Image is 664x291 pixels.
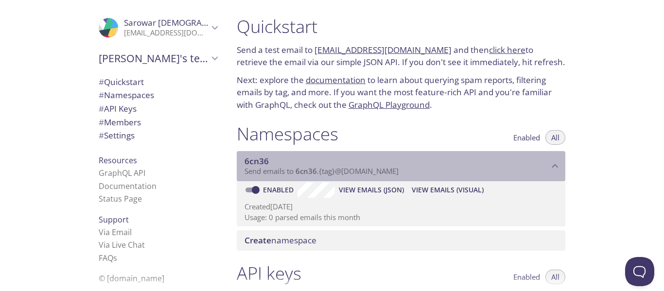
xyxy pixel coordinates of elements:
[91,102,225,116] div: API Keys
[91,75,225,89] div: Quickstart
[99,168,145,178] a: GraphQL API
[99,227,132,238] a: Via Email
[237,230,565,251] div: Create namespace
[99,89,104,101] span: #
[99,181,157,191] a: Documentation
[237,74,565,111] p: Next: explore the to learn about querying spam reports, filtering emails by tag, and more. If you...
[507,130,546,145] button: Enabled
[99,155,137,166] span: Resources
[99,240,145,250] a: Via Live Chat
[124,17,248,28] span: Sarowar [DEMOGRAPHIC_DATA]
[306,74,366,86] a: documentation
[91,12,225,44] div: Sarowar Islam
[99,130,104,141] span: #
[545,270,565,284] button: All
[124,28,209,38] p: [EMAIL_ADDRESS][DOMAIN_NAME]
[245,202,558,212] p: Created [DATE]
[113,253,117,263] span: s
[412,184,484,196] span: View Emails (Visual)
[296,166,317,176] span: 6cn36
[237,16,565,37] h1: Quickstart
[237,44,565,68] p: Send a test email to and then to retrieve the email via our simple JSON API. If you don't see it ...
[99,103,137,114] span: API Keys
[91,88,225,102] div: Namespaces
[99,76,144,87] span: Quickstart
[99,273,164,284] span: © [DOMAIN_NAME]
[99,253,117,263] a: FAQ
[99,214,129,225] span: Support
[262,185,297,194] a: Enabled
[245,235,316,246] span: namespace
[489,44,525,55] a: click here
[245,166,399,176] span: Send emails to . {tag} @[DOMAIN_NAME]
[99,89,154,101] span: Namespaces
[339,184,404,196] span: View Emails (JSON)
[91,129,225,142] div: Team Settings
[99,51,209,65] span: [PERSON_NAME]'s team
[91,46,225,71] div: Sarowar's team
[99,117,141,128] span: Members
[91,116,225,129] div: Members
[245,155,269,167] span: 6cn36
[237,151,565,181] div: 6cn36 namespace
[99,117,104,128] span: #
[545,130,565,145] button: All
[245,235,271,246] span: Create
[625,257,654,286] iframe: Help Scout Beacon - Open
[99,76,104,87] span: #
[507,270,546,284] button: Enabled
[99,130,135,141] span: Settings
[237,123,338,145] h1: Namespaces
[99,103,104,114] span: #
[245,212,558,223] p: Usage: 0 parsed emails this month
[408,182,488,198] button: View Emails (Visual)
[349,99,430,110] a: GraphQL Playground
[99,193,142,204] a: Status Page
[315,44,452,55] a: [EMAIL_ADDRESS][DOMAIN_NAME]
[335,182,408,198] button: View Emails (JSON)
[237,262,301,284] h1: API keys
